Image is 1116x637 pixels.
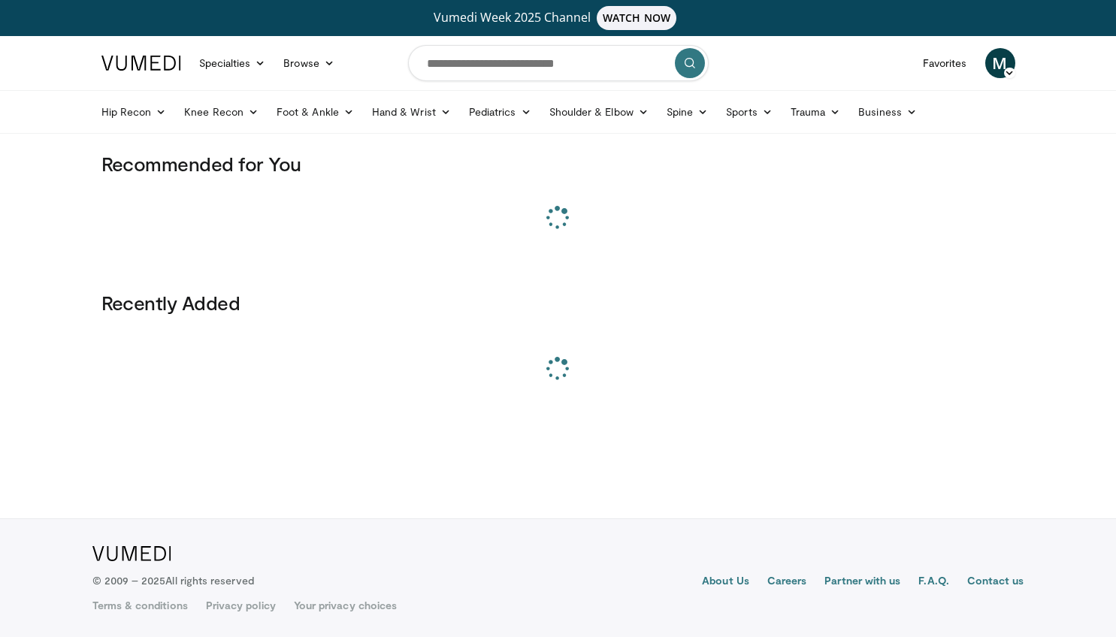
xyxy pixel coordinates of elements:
a: Your privacy choices [294,598,397,613]
input: Search topics, interventions [408,45,709,81]
a: Contact us [967,573,1024,591]
a: About Us [702,573,749,591]
a: Hand & Wrist [363,97,460,127]
a: Trauma [782,97,850,127]
img: VuMedi Logo [101,56,181,71]
a: Hip Recon [92,97,176,127]
img: VuMedi Logo [92,546,171,561]
h3: Recommended for You [101,152,1015,176]
span: WATCH NOW [597,6,676,30]
a: Business [849,97,926,127]
a: Vumedi Week 2025 ChannelWATCH NOW [104,6,1013,30]
a: Foot & Ankle [268,97,363,127]
p: © 2009 – 2025 [92,573,254,588]
a: Browse [274,48,343,78]
span: All rights reserved [165,574,253,587]
a: Favorites [914,48,976,78]
a: Specialties [190,48,275,78]
a: Sports [717,97,782,127]
a: Knee Recon [175,97,268,127]
a: Shoulder & Elbow [540,97,658,127]
a: M [985,48,1015,78]
a: Partner with us [824,573,900,591]
a: Terms & conditions [92,598,188,613]
a: Pediatrics [460,97,540,127]
h3: Recently Added [101,291,1015,315]
a: Spine [658,97,717,127]
a: Careers [767,573,807,591]
a: F.A.Q. [918,573,948,591]
a: Privacy policy [206,598,276,613]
